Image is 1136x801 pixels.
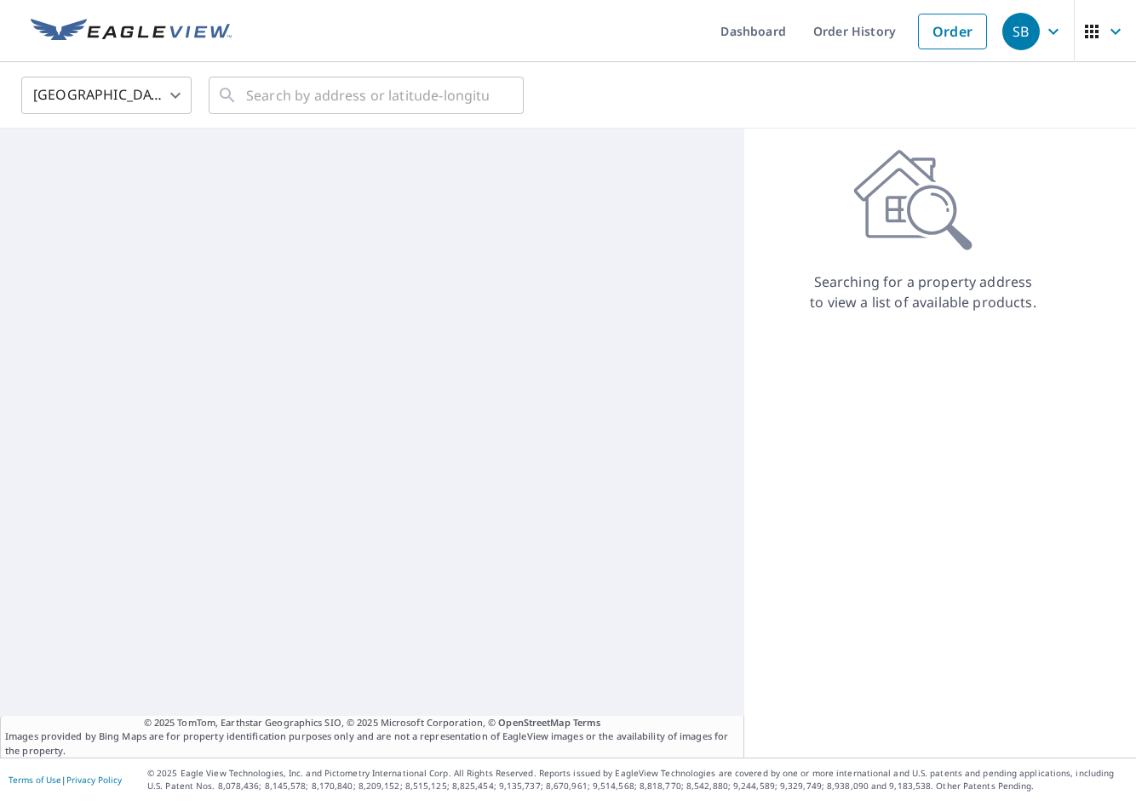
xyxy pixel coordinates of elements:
a: Privacy Policy [66,774,122,786]
span: © 2025 TomTom, Earthstar Geographics SIO, © 2025 Microsoft Corporation, © [144,716,601,730]
a: Order [918,14,987,49]
input: Search by address or latitude-longitude [246,72,489,119]
div: [GEOGRAPHIC_DATA] [21,72,192,119]
a: Terms of Use [9,774,61,786]
a: Terms [573,716,601,729]
img: EV Logo [31,19,232,44]
div: SB [1002,13,1040,50]
p: | [9,775,122,785]
p: Searching for a property address to view a list of available products. [809,272,1037,312]
p: © 2025 Eagle View Technologies, Inc. and Pictometry International Corp. All Rights Reserved. Repo... [147,767,1127,792]
a: OpenStreetMap [498,716,570,729]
